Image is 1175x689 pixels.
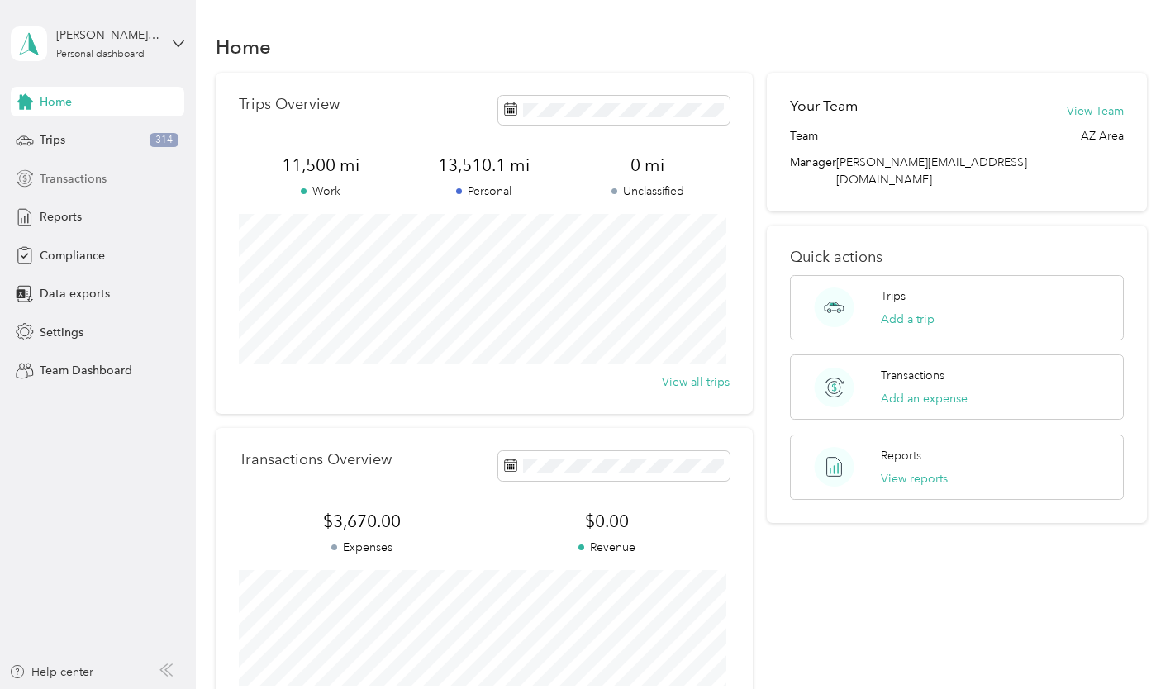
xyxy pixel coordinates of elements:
span: Transactions [40,170,107,188]
p: Revenue [484,539,730,556]
p: Expenses [239,539,484,556]
span: Reports [40,208,82,226]
span: [PERSON_NAME][EMAIL_ADDRESS][DOMAIN_NAME] [836,155,1027,187]
p: Personal [402,183,566,200]
span: Home [40,93,72,111]
span: Trips [40,131,65,149]
span: Team Dashboard [40,362,132,379]
p: Transactions [881,367,944,384]
h1: Home [216,38,271,55]
span: $0.00 [484,510,730,533]
p: Trips Overview [239,96,340,113]
button: View reports [881,470,948,487]
span: $3,670.00 [239,510,484,533]
h2: Your Team [790,96,858,116]
span: 314 [150,133,178,148]
p: Unclassified [566,183,730,200]
iframe: Everlance-gr Chat Button Frame [1082,596,1175,689]
span: 0 mi [566,154,730,177]
p: Transactions Overview [239,451,392,468]
div: [PERSON_NAME] Lake [56,26,159,44]
button: Help center [9,663,93,681]
span: Settings [40,324,83,341]
span: 13,510.1 mi [402,154,566,177]
p: Reports [881,447,921,464]
span: Manager [790,154,836,188]
span: Compliance [40,247,105,264]
span: Data exports [40,285,110,302]
span: AZ Area [1081,127,1124,145]
p: Quick actions [790,249,1123,266]
button: View all trips [662,373,730,391]
button: Add a trip [881,311,935,328]
span: Team [790,127,818,145]
div: Personal dashboard [56,50,145,59]
span: 11,500 mi [239,154,402,177]
p: Trips [881,287,906,305]
p: Work [239,183,402,200]
button: Add an expense [881,390,968,407]
button: View Team [1067,102,1124,120]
